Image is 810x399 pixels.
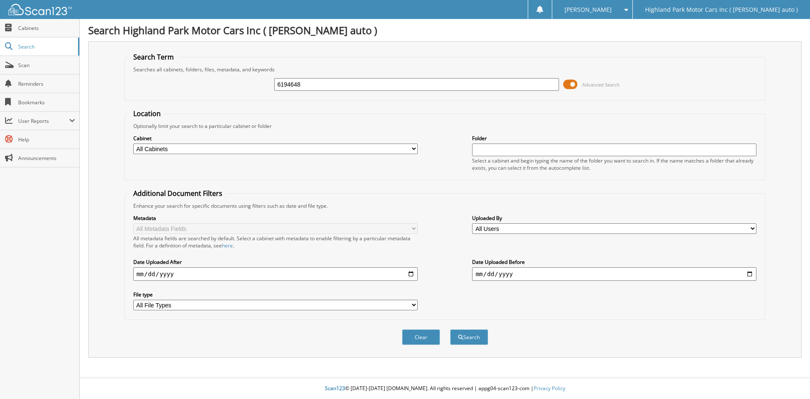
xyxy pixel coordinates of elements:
[472,157,756,171] div: Select a cabinet and begin typing the name of the folder you want to search in. If the name match...
[8,4,72,15] img: scan123-logo-white.svg
[129,52,178,62] legend: Search Term
[18,155,75,162] span: Announcements
[582,81,620,88] span: Advanced Search
[402,329,440,345] button: Clear
[18,99,75,106] span: Bookmarks
[18,80,75,87] span: Reminders
[18,43,74,50] span: Search
[18,117,69,125] span: User Reports
[133,258,418,266] label: Date Uploaded After
[129,66,761,73] div: Searches all cabinets, folders, files, metadata, and keywords
[18,136,75,143] span: Help
[133,214,418,222] label: Metadata
[450,329,488,345] button: Search
[768,358,810,399] iframe: Chat Widget
[472,214,756,222] label: Uploaded By
[129,109,165,118] legend: Location
[564,7,612,12] span: [PERSON_NAME]
[18,24,75,32] span: Cabinets
[472,135,756,142] label: Folder
[325,385,345,392] span: Scan123
[133,135,418,142] label: Cabinet
[222,242,233,249] a: here
[80,378,810,399] div: © [DATE]-[DATE] [DOMAIN_NAME]. All rights reserved | appg04-scan123-com |
[472,258,756,266] label: Date Uploaded Before
[534,385,565,392] a: Privacy Policy
[133,291,418,298] label: File type
[133,235,418,249] div: All metadata fields are searched by default. Select a cabinet with metadata to enable filtering b...
[129,122,761,130] div: Optionally limit your search to a particular cabinet or folder
[645,7,798,12] span: Highland Park Motor Cars Inc ( [PERSON_NAME] auto )
[88,23,802,37] h1: Search Highland Park Motor Cars Inc ( [PERSON_NAME] auto )
[129,189,227,198] legend: Additional Document Filters
[129,202,761,209] div: Enhance your search for specific documents using filters such as date and file type.
[18,62,75,69] span: Scan
[133,267,418,281] input: start
[472,267,756,281] input: end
